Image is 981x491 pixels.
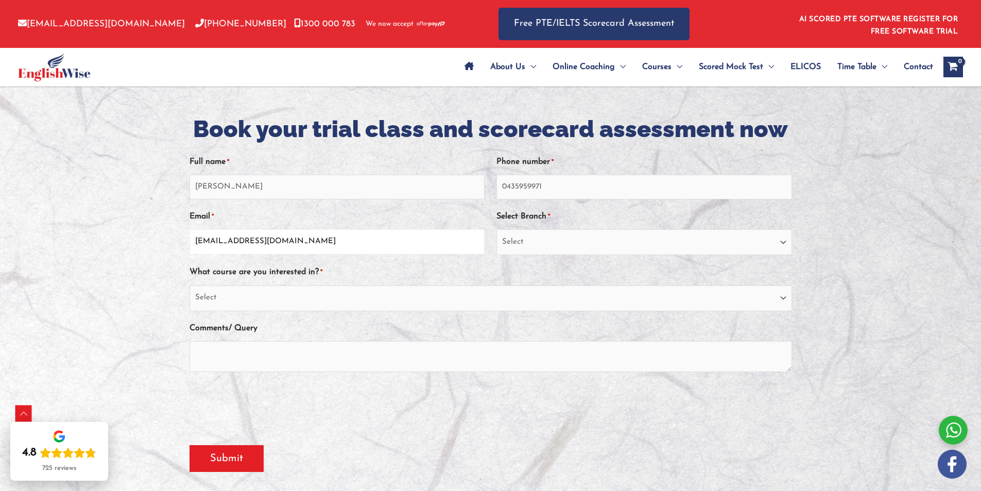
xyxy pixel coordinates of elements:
[943,57,963,77] a: View Shopping Cart, empty
[829,49,896,85] a: Time TableMenu Toggle
[642,49,672,85] span: Courses
[22,446,37,460] div: 4.8
[837,49,876,85] span: Time Table
[190,154,229,171] label: Full name
[190,386,346,427] iframe: reCAPTCHA
[544,49,634,85] a: Online CoachingMenu Toggle
[553,49,615,85] span: Online Coaching
[896,49,933,85] a: Contact
[18,53,91,81] img: cropped-ew-logo
[496,208,550,225] label: Select Branch
[490,49,525,85] span: About Us
[190,264,322,281] label: What course are you interested in?
[190,445,264,472] input: Submit
[790,49,821,85] span: ELICOS
[496,154,554,171] label: Phone number
[294,20,355,28] a: 1300 000 783
[195,20,286,28] a: [PHONE_NUMBER]
[793,7,963,41] aside: Header Widget 1
[904,49,933,85] span: Contact
[18,20,185,28] a: [EMAIL_ADDRESS][DOMAIN_NAME]
[699,49,763,85] span: Scored Mock Test
[634,49,691,85] a: CoursesMenu Toggle
[782,49,829,85] a: ELICOS
[691,49,782,85] a: Scored Mock TestMenu Toggle
[763,49,774,85] span: Menu Toggle
[190,320,257,337] label: Comments/ Query
[42,464,76,472] div: 725 reviews
[615,49,626,85] span: Menu Toggle
[456,49,933,85] nav: Site Navigation: Main Menu
[525,49,536,85] span: Menu Toggle
[938,450,967,479] img: white-facebook.png
[190,208,214,225] label: Email
[672,49,682,85] span: Menu Toggle
[498,8,690,40] a: Free PTE/IELTS Scorecard Assessment
[417,21,445,27] img: Afterpay-Logo
[190,114,792,145] h2: Book your trial class and scorecard assessment now
[482,49,544,85] a: About UsMenu Toggle
[366,19,414,29] span: We now accept
[799,15,958,36] a: AI SCORED PTE SOFTWARE REGISTER FOR FREE SOFTWARE TRIAL
[876,49,887,85] span: Menu Toggle
[22,446,96,460] div: Rating: 4.8 out of 5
